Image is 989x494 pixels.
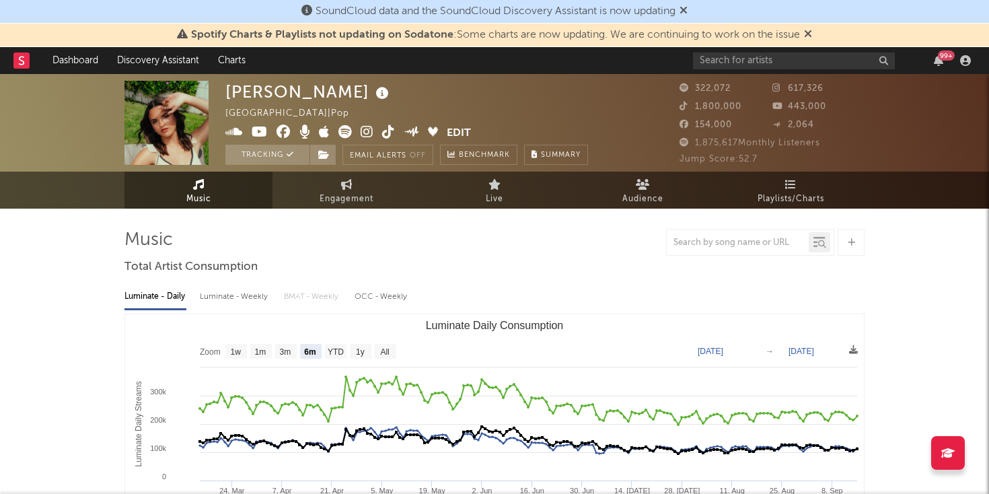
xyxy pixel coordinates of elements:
[134,381,143,466] text: Luminate Daily Streams
[459,147,510,164] span: Benchmark
[162,472,166,481] text: 0
[680,84,731,93] span: 322,072
[680,139,820,147] span: 1,875,617 Monthly Listeners
[426,320,564,331] text: Luminate Daily Consumption
[304,347,316,357] text: 6m
[320,191,373,207] span: Engagement
[680,120,732,129] span: 154,000
[486,191,503,207] span: Live
[200,285,270,308] div: Luminate - Weekly
[772,84,823,93] span: 617,326
[938,50,955,61] div: 99 +
[225,81,392,103] div: [PERSON_NAME]
[804,30,812,40] span: Dismiss
[186,191,211,207] span: Music
[680,6,688,17] span: Dismiss
[150,388,166,396] text: 300k
[934,55,943,66] button: 99+
[200,347,221,357] text: Zoom
[541,151,581,159] span: Summary
[355,285,408,308] div: OCC - Weekly
[680,102,741,111] span: 1,800,000
[772,102,826,111] span: 443,000
[622,191,663,207] span: Audience
[191,30,800,40] span: : Some charts are now updating. We are continuing to work on the issue
[191,30,453,40] span: Spotify Charts & Playlists not updating on Sodatone
[380,347,389,357] text: All
[316,6,675,17] span: SoundCloud data and the SoundCloud Discovery Assistant is now updating
[758,191,824,207] span: Playlists/Charts
[108,47,209,74] a: Discovery Assistant
[356,347,365,357] text: 1y
[342,145,433,165] button: Email AlertsOff
[328,347,344,357] text: YTD
[43,47,108,74] a: Dashboard
[150,444,166,452] text: 100k
[766,347,774,356] text: →
[209,47,255,74] a: Charts
[789,347,814,356] text: [DATE]
[410,152,426,160] em: Off
[698,347,723,356] text: [DATE]
[667,238,809,248] input: Search by song name or URL
[124,259,258,275] span: Total Artist Consumption
[150,416,166,424] text: 200k
[225,106,365,122] div: [GEOGRAPHIC_DATA] | Pop
[524,145,588,165] button: Summary
[693,52,895,69] input: Search for artists
[124,285,186,308] div: Luminate - Daily
[440,145,517,165] a: Benchmark
[272,172,420,209] a: Engagement
[447,125,471,142] button: Edit
[225,145,309,165] button: Tracking
[772,120,814,129] span: 2,064
[280,347,291,357] text: 3m
[717,172,865,209] a: Playlists/Charts
[255,347,266,357] text: 1m
[124,172,272,209] a: Music
[420,172,569,209] a: Live
[680,155,758,164] span: Jump Score: 52.7
[231,347,242,357] text: 1w
[569,172,717,209] a: Audience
